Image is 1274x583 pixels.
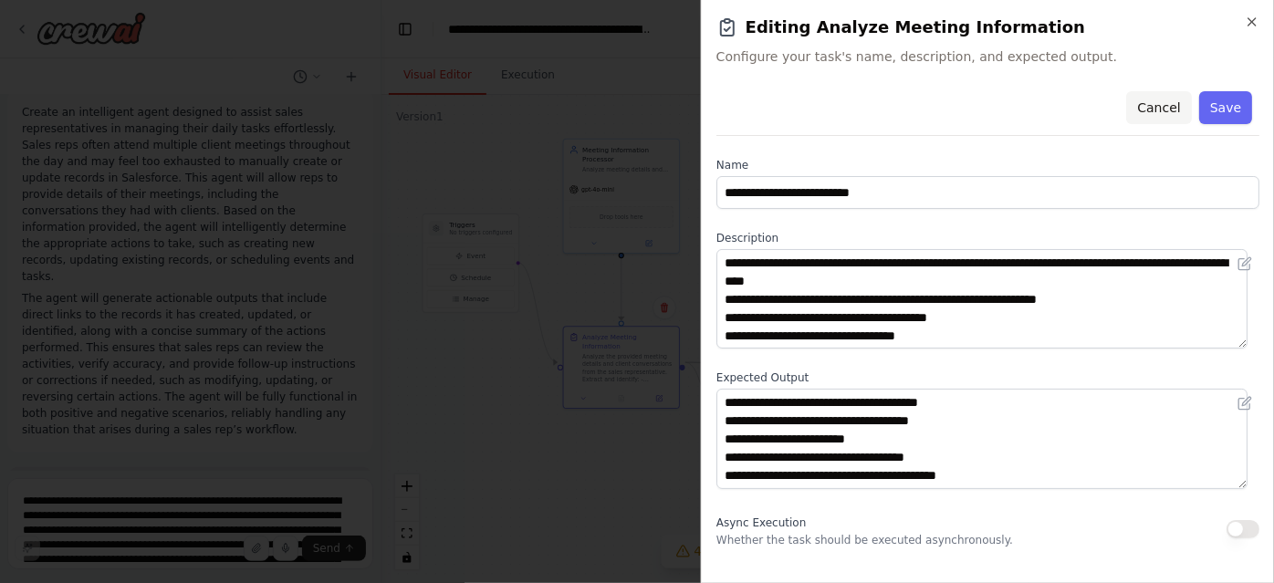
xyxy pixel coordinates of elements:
[716,158,1259,172] label: Name
[716,516,806,529] span: Async Execution
[716,533,1013,547] p: Whether the task should be executed asynchronously.
[1234,392,1256,414] button: Open in editor
[716,370,1259,385] label: Expected Output
[1234,253,1256,275] button: Open in editor
[716,15,1259,40] h2: Editing Analyze Meeting Information
[1126,91,1191,124] button: Cancel
[716,231,1259,245] label: Description
[1199,91,1252,124] button: Save
[716,47,1259,66] span: Configure your task's name, description, and expected output.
